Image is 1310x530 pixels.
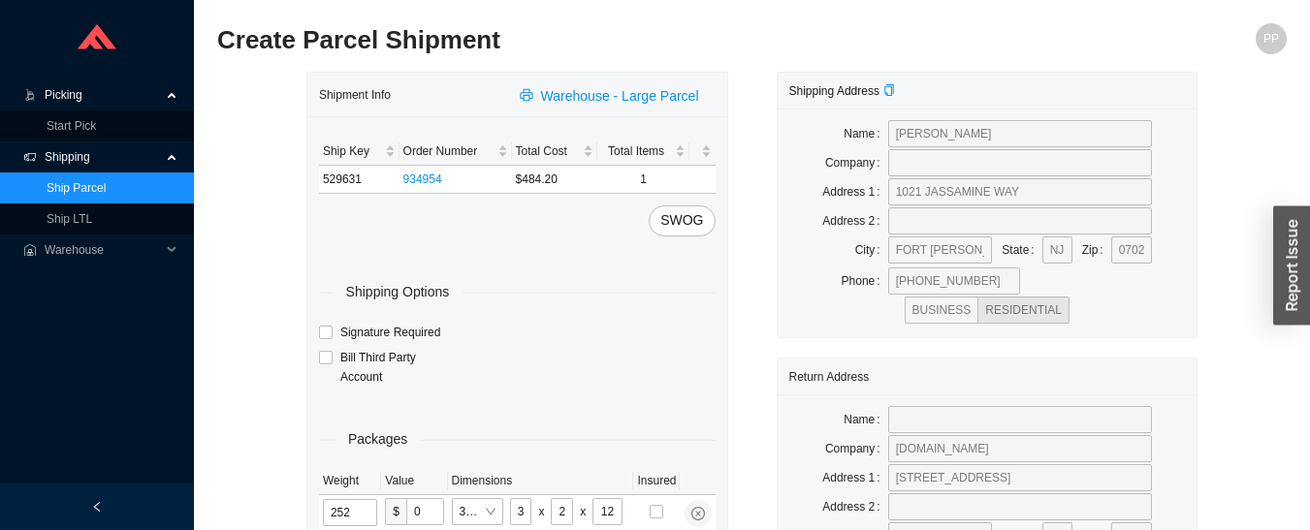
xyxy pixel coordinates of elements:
[520,88,537,104] span: printer
[592,498,623,525] input: H
[825,435,888,462] label: Company
[541,85,699,108] span: Warehouse - Large Parcel
[822,464,887,491] label: Address 1
[512,138,598,166] th: Total Cost sortable
[789,84,895,98] span: Shipping Address
[685,500,712,527] button: close-circle
[403,172,442,186] a: 934954
[597,138,688,166] th: Total Items sortable
[508,81,716,109] button: printerWarehouse - Large Parcel
[689,138,716,166] th: undefined sortable
[319,467,381,495] th: Weight
[660,209,703,232] span: SWOG
[844,406,887,433] label: Name
[45,79,161,110] span: Picking
[45,141,161,172] span: Shipping
[855,236,888,264] label: City
[912,303,972,317] span: BUSINESS
[45,234,161,265] span: Warehouse
[403,141,494,161] span: Order Number
[460,499,495,524] span: 30 x 24 x 12
[323,141,381,161] span: Ship Key
[844,120,887,147] label: Name
[385,498,406,525] span: $
[1263,23,1279,54] span: PP
[580,502,586,521] div: x
[333,348,445,387] span: Bill Third Party Account
[333,323,448,342] span: Signature Required
[789,359,1186,394] div: Return Address
[47,181,106,195] a: Ship Parcel
[335,428,421,451] span: Packages
[822,207,887,234] label: Address 2
[822,493,887,520] label: Address 2
[538,502,544,521] div: x
[91,501,103,513] span: left
[399,138,512,166] th: Order Number sortable
[597,166,688,194] td: 1
[47,119,96,133] a: Start Pick
[985,303,1062,317] span: RESIDENTIAL
[47,212,92,226] a: Ship LTL
[1002,236,1041,264] label: State
[319,166,399,194] td: 529631
[883,84,895,96] span: copy
[649,205,715,236] button: SWOG
[217,23,1019,57] h2: Create Parcel Shipment
[512,166,598,194] td: $484.20
[1082,236,1111,264] label: Zip
[319,77,508,112] div: Shipment Info
[319,138,399,166] th: Ship Key sortable
[883,81,895,101] div: Copy
[333,281,463,303] span: Shipping Options
[516,141,580,161] span: Total Cost
[601,141,670,161] span: Total Items
[510,498,532,525] input: L
[633,467,680,495] th: Insured
[842,267,888,295] label: Phone
[822,178,887,205] label: Address 1
[448,467,634,495] th: Dimensions
[381,467,447,495] th: Value
[825,149,888,176] label: Company
[551,498,573,525] input: W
